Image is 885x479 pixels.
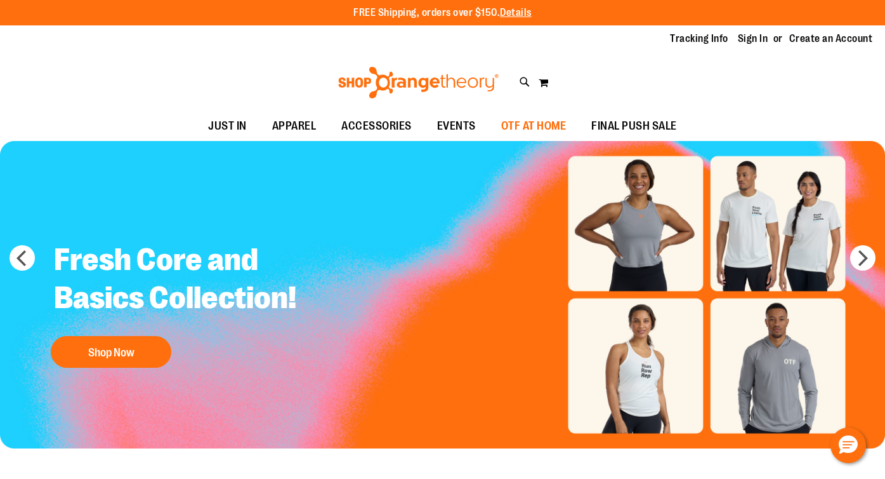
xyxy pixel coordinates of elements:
[208,112,247,140] span: JUST IN
[850,245,875,271] button: next
[44,231,354,330] h2: Fresh Core and Basics Collection!
[500,7,532,18] a: Details
[437,112,476,140] span: EVENTS
[738,32,768,46] a: Sign In
[51,336,171,368] button: Shop Now
[10,245,35,271] button: prev
[488,112,579,141] a: OTF AT HOME
[341,112,412,140] span: ACCESSORIES
[424,112,488,141] a: EVENTS
[272,112,317,140] span: APPAREL
[670,32,728,46] a: Tracking Info
[259,112,329,141] a: APPAREL
[336,67,501,98] img: Shop Orangetheory
[501,112,567,140] span: OTF AT HOME
[579,112,690,141] a: FINAL PUSH SALE
[353,6,532,20] p: FREE Shipping, orders over $150.
[329,112,424,141] a: ACCESSORIES
[830,428,866,463] button: Hello, have a question? Let’s chat.
[591,112,677,140] span: FINAL PUSH SALE
[789,32,873,46] a: Create an Account
[44,231,354,374] a: Fresh Core and Basics Collection! Shop Now
[195,112,259,141] a: JUST IN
